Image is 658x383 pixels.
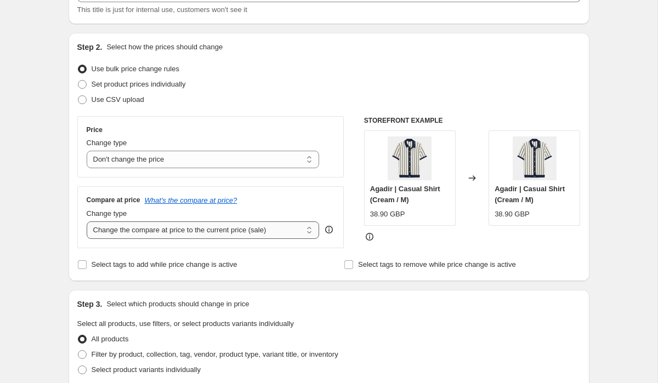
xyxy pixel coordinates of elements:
[92,95,144,104] span: Use CSV upload
[495,185,565,204] span: Agadir | Casual Shirt (Cream / M)
[92,350,338,358] span: Filter by product, collection, tag, vendor, product type, variant title, or inventory
[87,125,103,134] h3: Price
[87,139,127,147] span: Change type
[388,136,432,180] img: salerno-button-up-shirt-838609_80x.webp
[370,209,405,220] div: 38.90 GBP
[92,260,237,268] span: Select tags to add while price change is active
[77,319,294,328] span: Select all products, use filters, or select products variants individually
[77,5,247,14] span: This title is just for internal use, customers won't see it
[92,335,129,343] span: All products
[77,42,103,53] h2: Step 2.
[106,299,249,310] p: Select which products should change in price
[364,116,581,125] h6: STOREFRONT EXAMPLE
[92,80,186,88] span: Set product prices individually
[77,299,103,310] h2: Step 3.
[495,209,530,220] div: 38.90 GBP
[358,260,516,268] span: Select tags to remove while price change is active
[87,196,140,204] h3: Compare at price
[513,136,557,180] img: salerno-button-up-shirt-838609_80x.webp
[324,224,334,235] div: help
[92,365,201,374] span: Select product variants individually
[92,65,179,73] span: Use bulk price change rules
[87,209,127,218] span: Change type
[145,196,237,204] button: What's the compare at price?
[106,42,223,53] p: Select how the prices should change
[370,185,440,204] span: Agadir | Casual Shirt (Cream / M)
